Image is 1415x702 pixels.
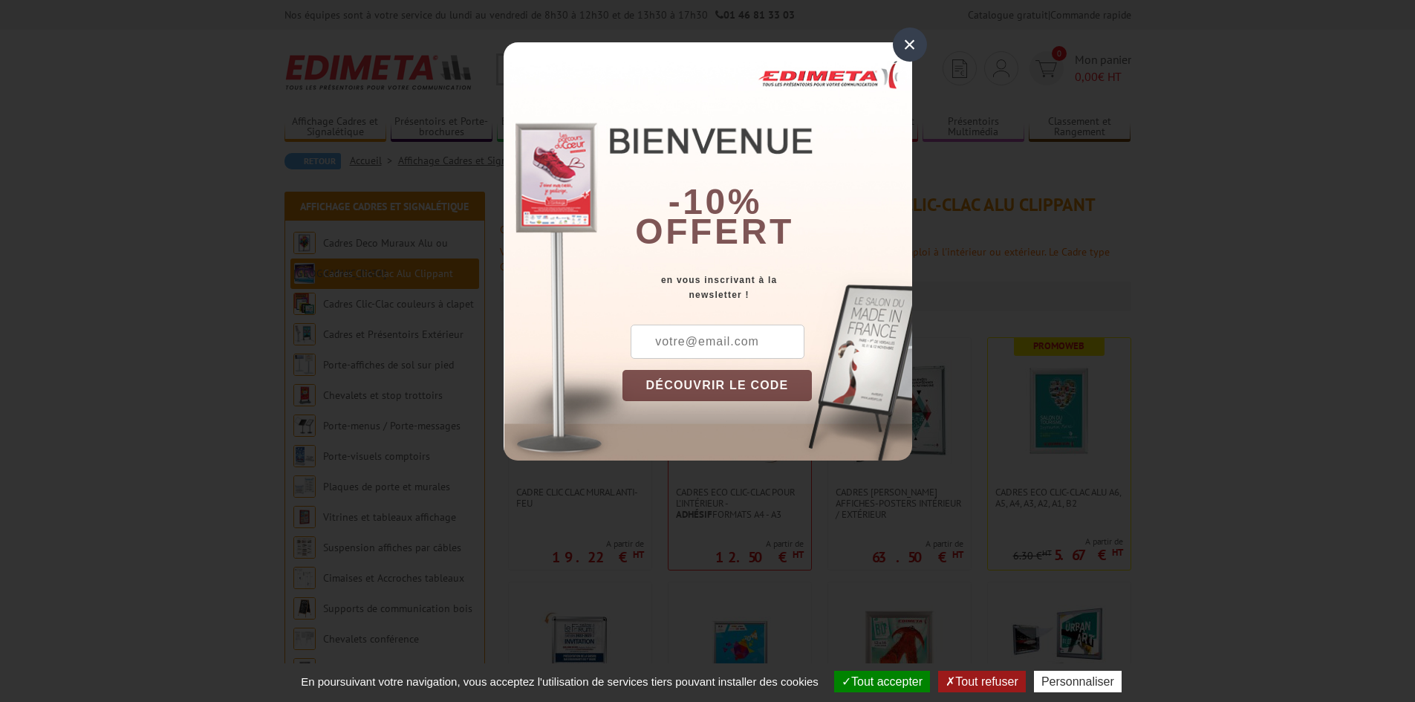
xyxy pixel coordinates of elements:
b: -10% [669,182,762,221]
button: Tout refuser [938,671,1025,692]
font: offert [635,212,794,251]
div: × [893,27,927,62]
button: Tout accepter [834,671,930,692]
button: Personnaliser (fenêtre modale) [1034,671,1122,692]
input: votre@email.com [631,325,804,359]
span: En poursuivant votre navigation, vous acceptez l'utilisation de services tiers pouvant installer ... [293,675,826,688]
button: DÉCOUVRIR LE CODE [622,370,813,401]
div: en vous inscrivant à la newsletter ! [622,273,912,302]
